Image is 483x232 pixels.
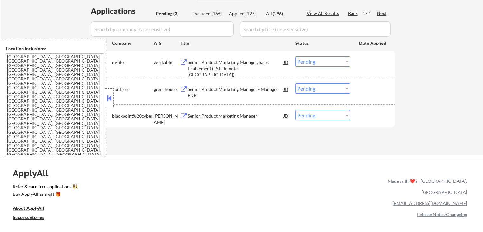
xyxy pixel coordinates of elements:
[112,86,154,92] div: huntress
[13,205,44,211] u: About ApplyAll
[13,205,53,213] a: About ApplyAll
[377,10,387,17] div: Next
[229,10,261,17] div: Applied (127)
[13,192,76,196] div: Buy ApplyAll as a gift 🎁
[283,56,289,68] div: JD
[392,201,467,206] a: [EMAIL_ADDRESS][DOMAIN_NAME]
[13,215,44,220] u: Success Stories
[180,40,289,46] div: Title
[6,45,104,52] div: Location Inclusions:
[154,86,180,92] div: greenhouse
[91,7,154,15] div: Applications
[13,184,255,191] a: Refer & earn free applications 👯‍♀️
[188,59,284,78] div: Senior Product Marketing Manager, Sales Enablement (EST, Remote, [GEOGRAPHIC_DATA])
[307,10,341,17] div: View All Results
[385,175,467,198] div: Made with ❤️ in [GEOGRAPHIC_DATA], [GEOGRAPHIC_DATA]
[362,10,377,17] div: 1 / 1
[112,113,154,119] div: blackpoint%20cyber
[283,83,289,95] div: JD
[348,10,358,17] div: Back
[154,59,180,65] div: workable
[188,113,284,119] div: Senior Product Marketing Manager
[13,191,76,199] a: Buy ApplyAll as a gift 🎁
[266,10,298,17] div: All (296)
[112,59,154,65] div: m-files
[154,40,180,46] div: ATS
[188,86,284,99] div: Senior Product Marketing Manager - Managed EDR
[156,10,188,17] div: Pending (3)
[13,214,53,222] a: Success Stories
[283,110,289,121] div: JD
[192,10,224,17] div: Excluded (166)
[154,113,180,125] div: [PERSON_NAME]
[359,40,387,46] div: Date Applied
[240,21,391,37] input: Search by title (case sensitive)
[112,40,154,46] div: Company
[417,212,467,217] a: Release Notes/Changelog
[91,21,234,37] input: Search by company (case sensitive)
[295,37,350,49] div: Status
[13,168,56,179] div: ApplyAll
